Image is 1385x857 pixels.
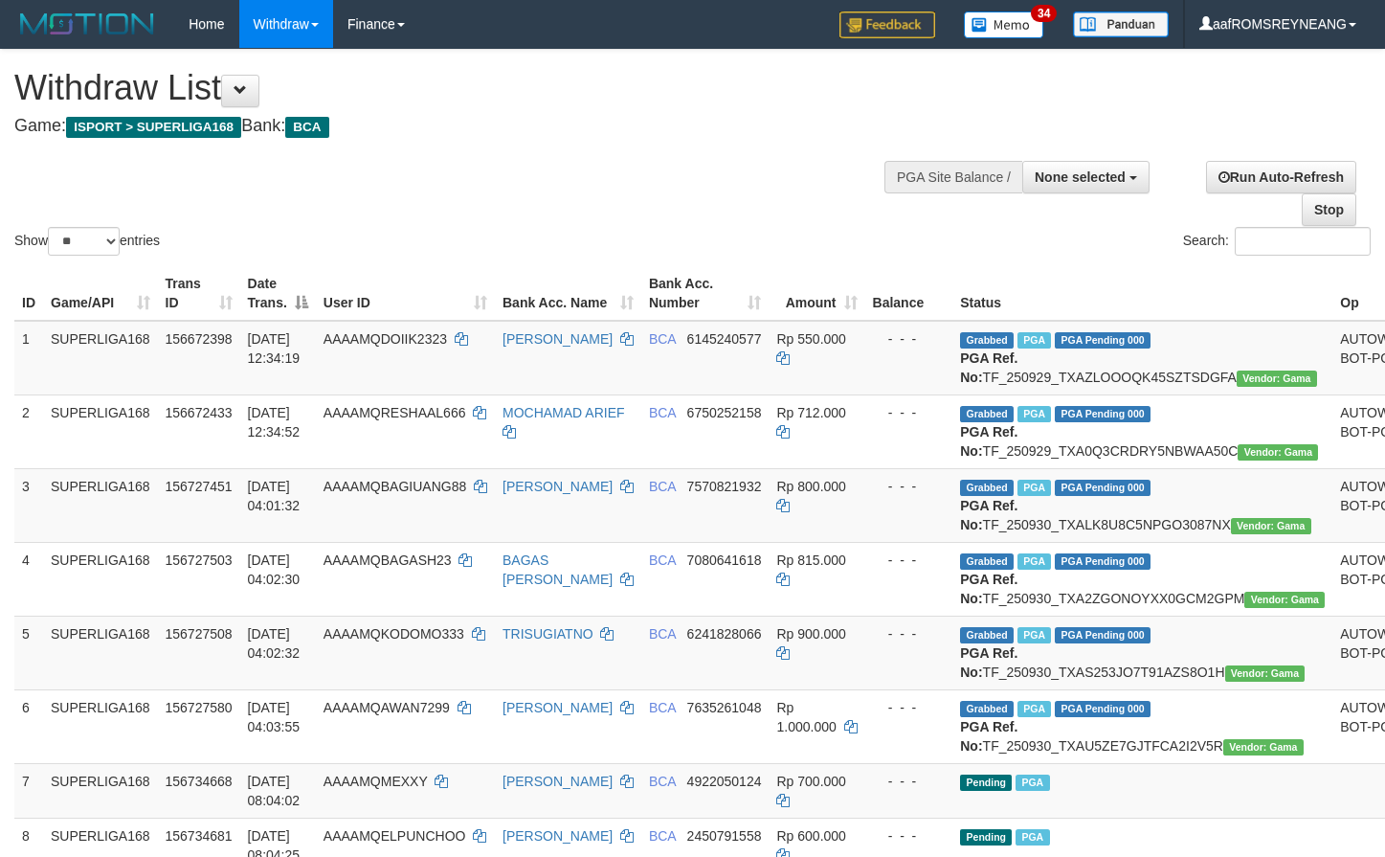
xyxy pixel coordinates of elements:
[839,11,935,38] img: Feedback.jpg
[316,266,495,321] th: User ID: activate to sort column ascending
[1017,332,1051,349] span: Marked by aafsoycanthlai
[1055,332,1150,349] span: PGA Pending
[248,331,301,366] span: [DATE] 12:34:19
[1016,775,1049,791] span: Marked by aafchoeunmanni
[324,553,452,568] span: AAAAMQBAGASH23
[649,479,676,494] span: BCA
[1031,5,1057,22] span: 34
[1017,627,1051,643] span: Marked by aafchoeunmanni
[873,698,946,717] div: - - -
[324,331,447,347] span: AAAAMQDOIIK2323
[14,117,905,136] h4: Game: Bank:
[687,828,762,844] span: Copy 2450791558 to clipboard
[14,10,160,38] img: MOTION_logo.png
[776,774,845,789] span: Rp 700.000
[503,828,613,844] a: [PERSON_NAME]
[1016,829,1049,846] span: Marked by aafchoeunmanni
[960,645,1017,680] b: PGA Ref. No:
[495,266,641,321] th: Bank Acc. Name: activate to sort column ascending
[48,227,120,256] select: Showentries
[884,161,1022,193] div: PGA Site Balance /
[324,828,466,844] span: AAAAMQELPUNCHOO
[873,477,946,496] div: - - -
[687,774,762,789] span: Copy 4922050124 to clipboard
[687,331,762,347] span: Copy 6145240577 to clipboard
[649,331,676,347] span: BCA
[66,117,241,138] span: ISPORT > SUPERLIGA168
[687,700,762,715] span: Copy 7635261048 to clipboard
[14,763,43,818] td: 7
[952,542,1332,616] td: TF_250930_TXA2ZGONOYXX0GCM2GPM
[1225,665,1306,682] span: Vendor URL: https://trx31.1velocity.biz
[43,321,158,395] td: SUPERLIGA168
[960,775,1012,791] span: Pending
[960,572,1017,606] b: PGA Ref. No:
[865,266,953,321] th: Balance
[43,763,158,818] td: SUPERLIGA168
[166,479,233,494] span: 156727451
[776,626,845,642] span: Rp 900.000
[14,542,43,616] td: 4
[873,551,946,570] div: - - -
[248,553,301,587] span: [DATE] 04:02:30
[687,553,762,568] span: Copy 7080641618 to clipboard
[776,700,836,734] span: Rp 1.000.000
[776,479,845,494] span: Rp 800.000
[1017,480,1051,496] span: Marked by aafchoeunmanni
[776,553,845,568] span: Rp 815.000
[952,468,1332,542] td: TF_250930_TXALK8U8C5NPGO3087NX
[503,700,613,715] a: [PERSON_NAME]
[503,405,625,420] a: MOCHAMAD ARIEF
[1073,11,1169,37] img: panduan.png
[1183,227,1371,256] label: Search:
[324,479,466,494] span: AAAAMQBAGIUANG88
[166,774,233,789] span: 156734668
[641,266,770,321] th: Bank Acc. Number: activate to sort column ascending
[952,689,1332,763] td: TF_250930_TXAU5ZE7GJTFCA2I2V5R
[324,626,464,642] span: AAAAMQKODOMO333
[1231,518,1311,534] span: Vendor URL: https://trx31.1velocity.biz
[324,405,466,420] span: AAAAMQRESHAAL666
[1055,553,1150,570] span: PGA Pending
[960,424,1017,459] b: PGA Ref. No:
[960,498,1017,532] b: PGA Ref. No:
[960,701,1014,717] span: Grabbed
[960,350,1017,385] b: PGA Ref. No:
[952,395,1332,468] td: TF_250929_TXA0Q3CRDRY5NBWAA50C
[248,479,301,513] span: [DATE] 04:01:32
[166,700,233,715] span: 156727580
[960,480,1014,496] span: Grabbed
[1302,193,1356,226] a: Stop
[1055,480,1150,496] span: PGA Pending
[1244,592,1325,608] span: Vendor URL: https://trx31.1velocity.biz
[1017,406,1051,422] span: Marked by aafsoycanthlai
[166,553,233,568] span: 156727503
[1235,227,1371,256] input: Search:
[649,405,676,420] span: BCA
[1055,627,1150,643] span: PGA Pending
[1055,701,1150,717] span: PGA Pending
[240,266,316,321] th: Date Trans.: activate to sort column descending
[687,626,762,642] span: Copy 6241828066 to clipboard
[14,689,43,763] td: 6
[1206,161,1356,193] a: Run Auto-Refresh
[873,403,946,422] div: - - -
[769,266,864,321] th: Amount: activate to sort column ascending
[248,405,301,440] span: [DATE] 12:34:52
[873,826,946,846] div: - - -
[960,406,1014,422] span: Grabbed
[960,553,1014,570] span: Grabbed
[776,405,845,420] span: Rp 712.000
[776,331,845,347] span: Rp 550.000
[14,616,43,689] td: 5
[649,774,676,789] span: BCA
[43,616,158,689] td: SUPERLIGA168
[873,772,946,791] div: - - -
[158,266,240,321] th: Trans ID: activate to sort column ascending
[14,321,43,395] td: 1
[503,331,613,347] a: [PERSON_NAME]
[649,626,676,642] span: BCA
[873,624,946,643] div: - - -
[43,468,158,542] td: SUPERLIGA168
[952,266,1332,321] th: Status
